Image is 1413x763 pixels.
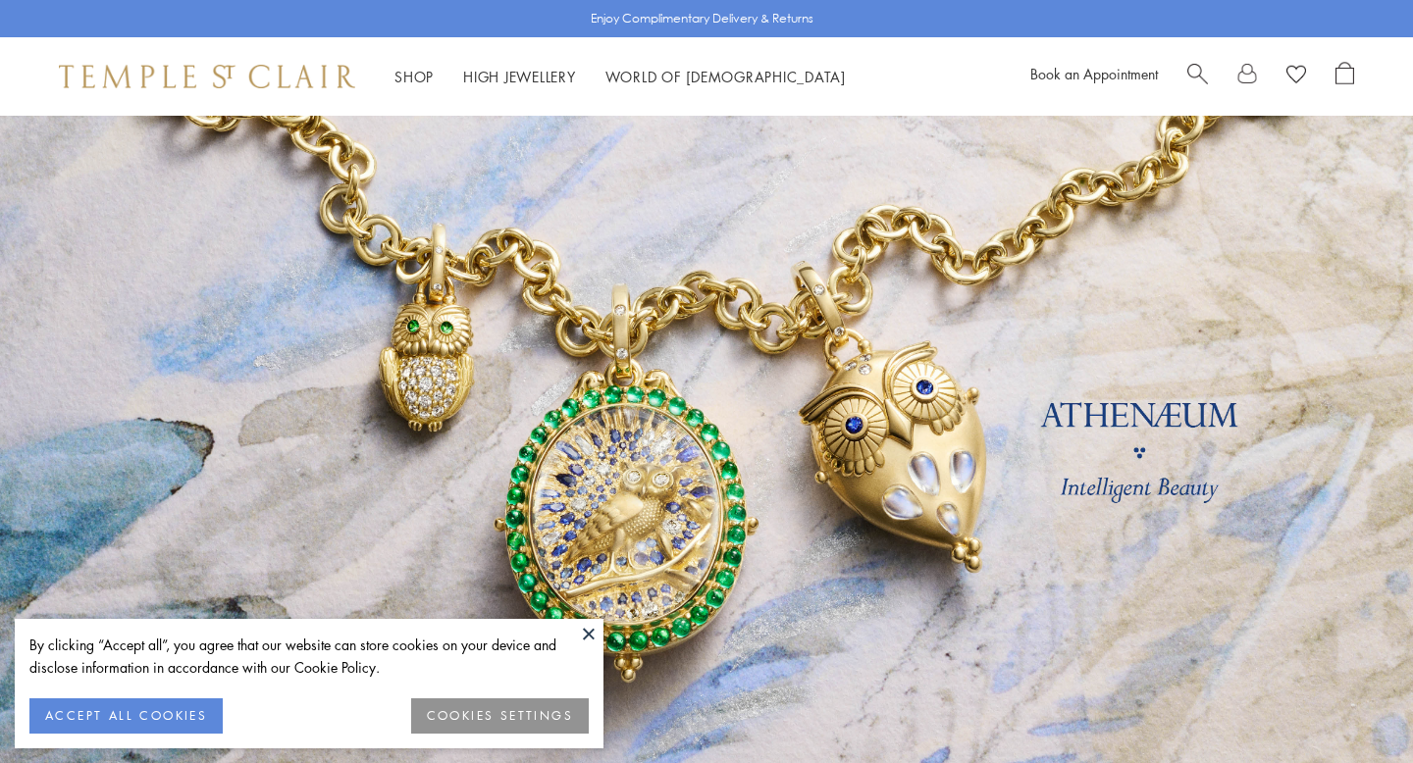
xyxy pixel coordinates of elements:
[59,65,355,88] img: Temple St. Clair
[591,9,813,28] p: Enjoy Complimentary Delivery & Returns
[605,67,846,86] a: World of [DEMOGRAPHIC_DATA]World of [DEMOGRAPHIC_DATA]
[411,698,589,734] button: COOKIES SETTINGS
[394,65,846,89] nav: Main navigation
[1286,62,1306,91] a: View Wishlist
[1335,62,1354,91] a: Open Shopping Bag
[29,698,223,734] button: ACCEPT ALL COOKIES
[29,634,589,679] div: By clicking “Accept all”, you agree that our website can store cookies on your device and disclos...
[463,67,576,86] a: High JewelleryHigh Jewellery
[394,67,434,86] a: ShopShop
[1030,64,1158,83] a: Book an Appointment
[1187,62,1208,91] a: Search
